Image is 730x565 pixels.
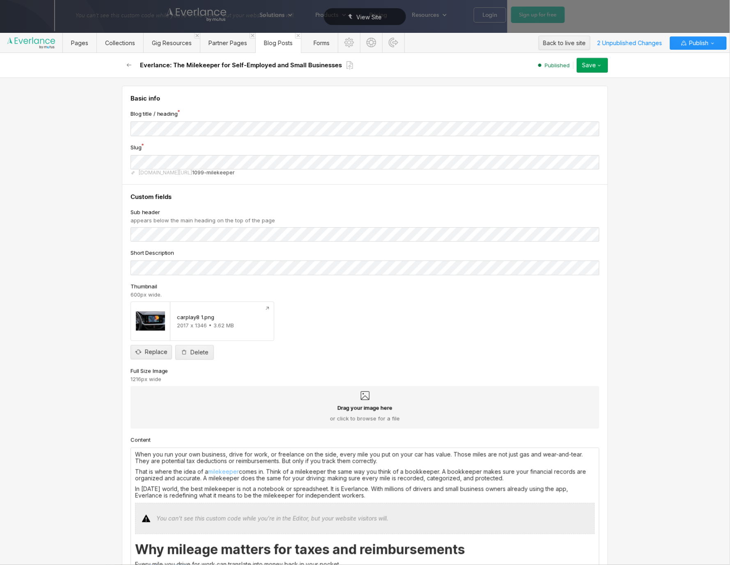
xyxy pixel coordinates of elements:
[330,415,400,422] span: or click to browse for a file
[545,62,570,69] span: Published
[71,39,88,46] span: Pages
[131,436,151,444] span: Content
[261,302,274,315] a: Preview file
[131,217,275,224] span: appears below the main heading on the top of the page
[135,486,595,499] p: In [DATE] world, the best milekeeper is not a notebook or spreadsheet. It is Everlance. With mill...
[594,37,666,49] span: 2 Unpublished Changes
[177,314,214,320] div: carplay8 1.png
[140,61,342,69] h2: Everlance: The Milekeeper for Self-Employed and Small Businesses
[131,376,161,382] span: 1216px wide
[131,283,157,290] span: Thumbnail
[337,404,393,412] span: Drag your image here
[314,39,330,46] span: Forms
[191,349,209,356] div: Delete
[152,39,192,46] span: Gig Resources
[264,39,293,46] span: Blog Posts
[250,33,255,39] a: Close 'Partner Pages' tab
[131,249,174,256] span: Short Description
[136,307,165,336] img: 68dd33ff031a0e74469ef77a_carplay8%201-p-130x130q80.png
[177,322,267,329] div: 2017 x 1346 • 3.62 MB
[192,169,234,176] span: 1099-milekeeper
[131,94,599,103] h4: Basic info
[194,33,200,39] a: Close 'Gig Resources' tab
[582,62,596,69] div: Save
[135,451,595,464] p: When you run your own business, drive for work, or freelance on the side, every mile you put on y...
[670,37,727,50] button: Publish
[105,39,135,46] span: Collections
[131,144,142,151] span: Slug
[208,468,239,475] a: milekeeper
[135,469,595,482] p: That is where the idea of a comes in. Think of a milekeeper the same way you think of a bookkeepe...
[135,542,595,557] h2: Why mileage matters for taxes and reimbursements
[131,291,162,298] span: 600px wide.
[139,169,192,176] span: [DOMAIN_NAME][URL]
[577,58,608,73] button: Save
[295,33,301,39] a: Close 'Blog Posts' tab
[539,36,590,50] button: Back to live site
[131,110,178,117] span: Blog title / heading
[131,367,168,375] span: Full Size Image
[688,37,709,49] span: Publish
[209,39,247,46] span: Partner Pages
[131,208,160,216] span: Sub header
[356,14,382,21] span: View Site
[131,193,599,201] h4: Custom fields
[543,37,586,49] div: Back to live site
[175,345,214,360] button: Delete
[7,37,56,50] img: 68b1a56a144cdf76ed51cdd6_30080everlance-by-motus-logo-green-3x.png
